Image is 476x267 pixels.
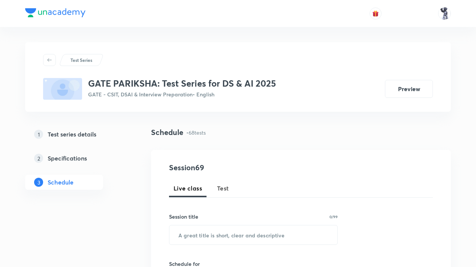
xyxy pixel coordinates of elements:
[174,184,202,193] span: Live class
[88,90,276,98] p: GATE - CSIT, DSAI & Interview Preparation • English
[25,8,85,17] img: Company Logo
[48,154,87,163] h5: Specifications
[25,8,85,19] a: Company Logo
[169,213,198,220] h6: Session title
[25,127,127,142] a: 1Test series details
[385,80,433,98] button: Preview
[88,78,276,89] h3: GATE PARIKSHA: Test Series for DS & AI 2025
[34,178,43,187] p: 3
[48,178,73,187] h5: Schedule
[169,225,337,244] input: A great title is short, clear and descriptive
[25,151,127,166] a: 2Specifications
[186,129,206,136] p: • 68 tests
[70,57,92,63] p: Test Series
[48,130,96,139] h5: Test series details
[438,7,451,20] img: Shailendra Kumar
[151,127,183,138] h4: Schedule
[34,154,43,163] p: 2
[169,162,306,173] h4: Session 69
[34,130,43,139] p: 1
[370,7,382,19] button: avatar
[372,10,379,17] img: avatar
[217,184,229,193] span: Test
[329,215,338,219] p: 0/99
[43,78,82,100] img: fallback-thumbnail.png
